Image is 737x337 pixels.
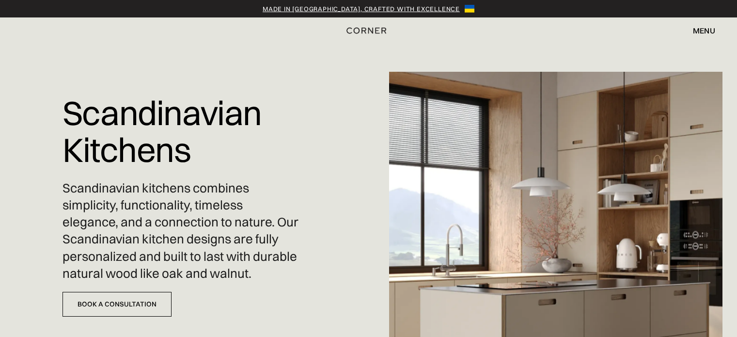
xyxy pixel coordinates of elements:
[683,22,715,39] div: menu
[263,4,460,14] a: Made in [GEOGRAPHIC_DATA], crafted with excellence
[63,180,300,282] p: Scandinavian kitchens combines simplicity, functionality, timeless elegance, and a connection to ...
[63,292,172,317] a: Book a Consultation
[693,27,715,34] div: menu
[343,24,393,37] a: home
[63,87,300,175] h1: Scandinavian Kitchens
